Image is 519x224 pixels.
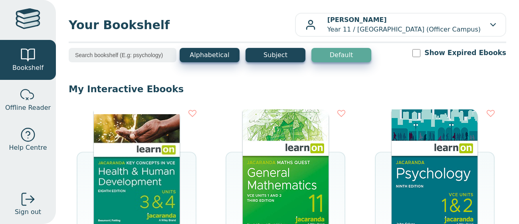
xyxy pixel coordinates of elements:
button: Subject [246,48,305,62]
p: Year 11 / [GEOGRAPHIC_DATA] (Officer Campus) [327,15,481,34]
span: Sign out [15,207,41,217]
b: [PERSON_NAME] [327,16,387,24]
input: Search bookshelf (E.g: psychology) [69,48,176,62]
span: Offline Reader [5,103,51,113]
button: Default [311,48,371,62]
p: My Interactive Ebooks [69,83,506,95]
span: Help Centre [9,143,47,153]
button: [PERSON_NAME]Year 11 / [GEOGRAPHIC_DATA] (Officer Campus) [295,13,506,37]
label: Show Expired Ebooks [424,48,506,58]
button: Alphabetical [180,48,240,62]
span: Your Bookshelf [69,16,295,34]
span: Bookshelf [12,63,44,73]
